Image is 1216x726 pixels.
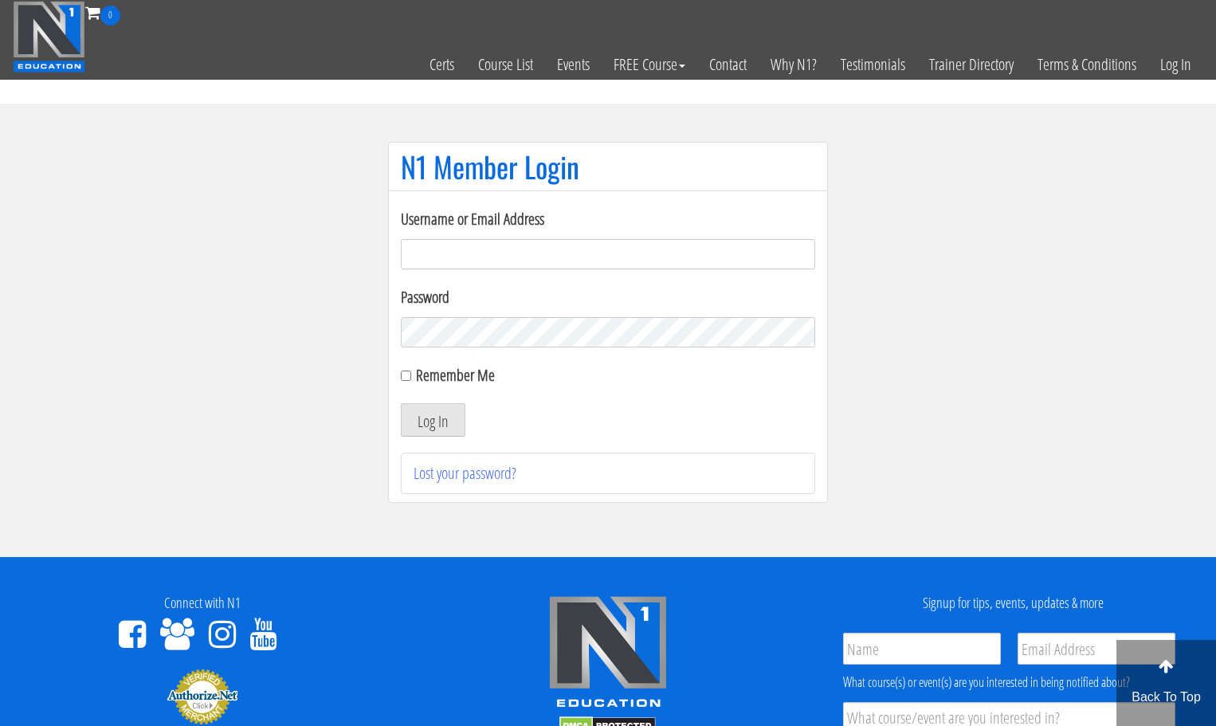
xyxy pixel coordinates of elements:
h4: Connect with N1 [12,595,394,611]
label: Password [401,285,815,309]
a: Lost your password? [414,462,516,484]
div: What course(s) or event(s) are you interested in being notified about? [843,673,1175,692]
a: Certs [418,26,466,104]
a: Testimonials [829,26,917,104]
h4: Signup for tips, events, updates & more [822,595,1204,611]
label: Username or Email Address [401,207,815,231]
a: Trainer Directory [917,26,1026,104]
span: 0 [100,6,120,26]
a: Events [545,26,602,104]
img: Authorize.Net Merchant - Click to Verify [167,668,238,725]
a: 0 [85,2,120,23]
input: Name [843,633,1001,665]
input: Email Address [1018,633,1175,665]
label: Remember Me [416,364,495,386]
img: n1-edu-logo [548,595,668,713]
a: FREE Course [602,26,697,104]
h1: N1 Member Login [401,151,815,182]
a: Contact [697,26,759,104]
img: n1-education [13,1,85,73]
a: Course List [466,26,545,104]
a: Log In [1148,26,1203,104]
a: Why N1? [759,26,829,104]
a: Terms & Conditions [1026,26,1148,104]
button: Log In [401,403,465,437]
p: Back To Top [1116,688,1216,707]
